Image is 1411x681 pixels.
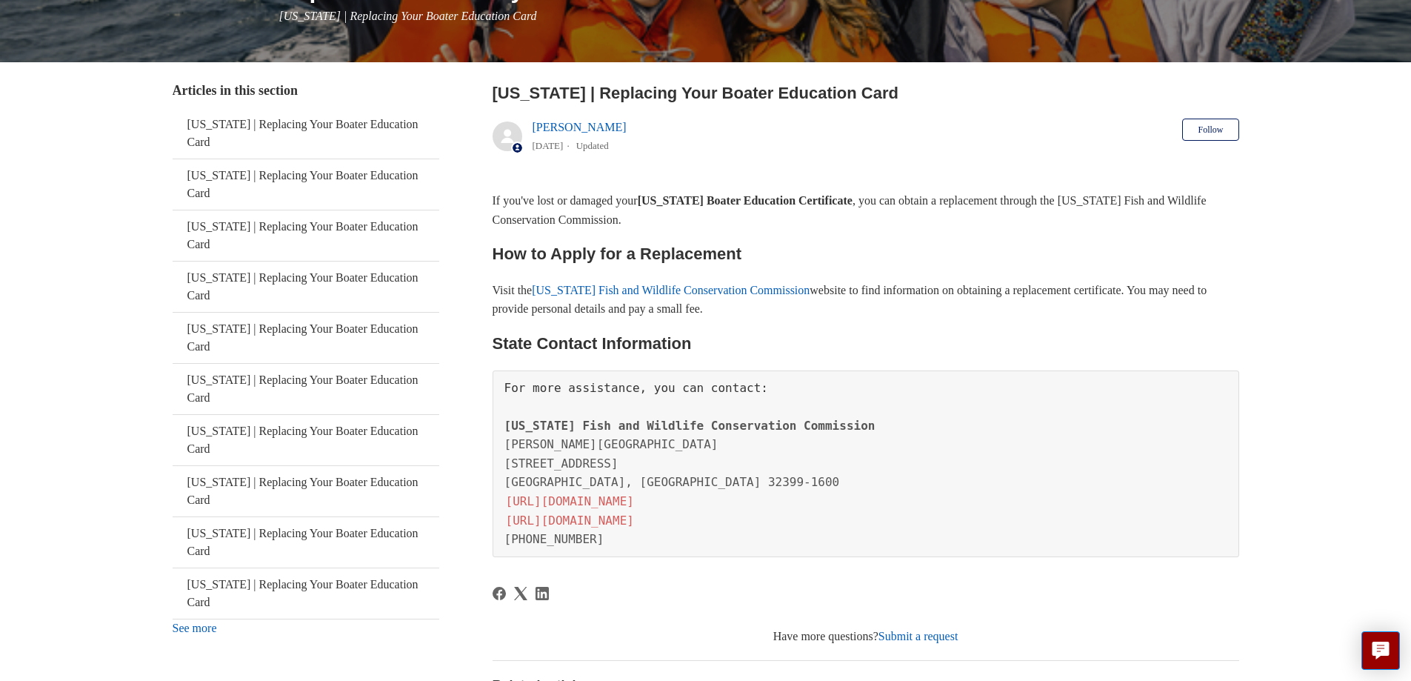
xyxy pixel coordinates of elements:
[493,81,1239,105] h2: Florida | Replacing Your Boater Education Card
[173,364,439,414] a: [US_STATE] | Replacing Your Boater Education Card
[514,587,527,600] svg: Share this page on X Corp
[504,456,840,490] span: [STREET_ADDRESS] [GEOGRAPHIC_DATA], [GEOGRAPHIC_DATA] 32399-1600
[576,140,609,151] li: Updated
[504,437,718,451] span: [PERSON_NAME][GEOGRAPHIC_DATA]
[514,587,527,600] a: X Corp
[493,587,506,600] svg: Share this page on Facebook
[504,493,636,510] a: [URL][DOMAIN_NAME]
[173,622,217,634] a: See more
[493,241,1239,267] h2: How to Apply for a Replacement
[504,512,636,529] a: [URL][DOMAIN_NAME]
[173,415,439,465] a: [US_STATE] | Replacing Your Boater Education Card
[173,517,439,568] a: [US_STATE] | Replacing Your Boater Education Card
[493,371,1239,557] pre: For more assistance, you can contact:
[1182,119,1238,141] button: Follow Article
[493,587,506,600] a: Facebook
[493,628,1239,645] div: Have more questions?
[533,140,564,151] time: 05/23/2024, 10:55
[173,83,298,98] span: Articles in this section
[532,284,810,296] a: [US_STATE] Fish and Wildlife Conservation Commission
[533,121,627,133] a: [PERSON_NAME]
[173,466,439,516] a: [US_STATE] | Replacing Your Boater Education Card
[504,419,875,433] span: [US_STATE] Fish and Wildlife Conservation Commission
[279,10,537,22] span: [US_STATE] | Replacing Your Boater Education Card
[493,191,1239,229] p: If you've lost or damaged your , you can obtain a replacement through the [US_STATE] Fish and Wil...
[173,210,439,261] a: [US_STATE] | Replacing Your Boater Education Card
[173,159,439,210] a: [US_STATE] | Replacing Your Boater Education Card
[1361,631,1400,670] button: Live chat
[638,194,853,207] strong: [US_STATE] Boater Education Certificate
[173,262,439,312] a: [US_STATE] | Replacing Your Boater Education Card
[504,532,604,546] span: [PHONE_NUMBER]
[173,313,439,363] a: [US_STATE] | Replacing Your Boater Education Card
[173,568,439,619] a: [US_STATE] | Replacing Your Boater Education Card
[878,630,958,642] a: Submit a request
[536,587,549,600] a: LinkedIn
[173,108,439,159] a: [US_STATE] | Replacing Your Boater Education Card
[536,587,549,600] svg: Share this page on LinkedIn
[493,281,1239,319] p: Visit the website to find information on obtaining a replacement certificate. You may need to pro...
[493,330,1239,356] h2: State Contact Information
